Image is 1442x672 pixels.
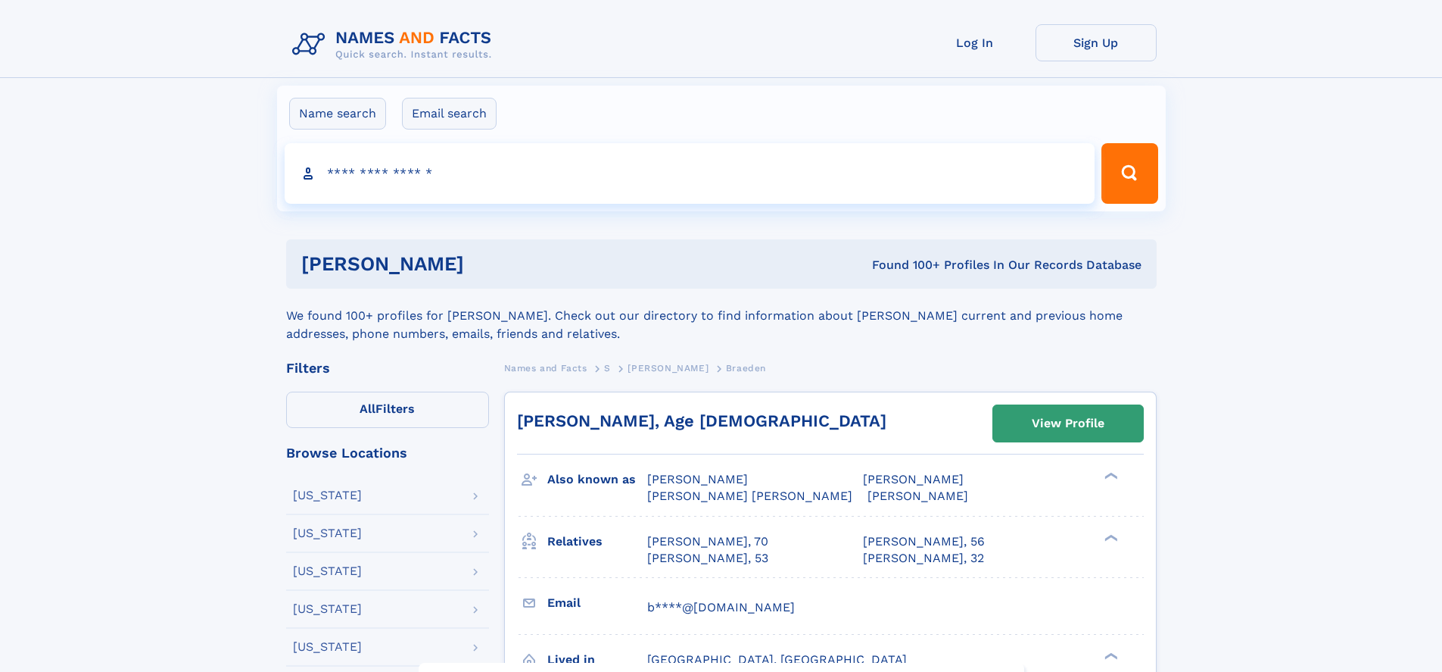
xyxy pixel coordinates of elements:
[867,489,968,503] span: [PERSON_NAME]
[301,255,668,273] h1: [PERSON_NAME]
[1036,24,1157,61] a: Sign Up
[647,489,852,503] span: [PERSON_NAME] [PERSON_NAME]
[286,361,489,375] div: Filters
[1101,651,1119,661] div: ❯
[293,565,362,577] div: [US_STATE]
[286,392,489,428] label: Filters
[293,527,362,539] div: [US_STATE]
[1101,533,1119,542] div: ❯
[628,363,709,374] span: [PERSON_NAME]
[504,358,587,377] a: Names and Facts
[726,363,766,374] span: Braeden
[863,533,985,550] a: [PERSON_NAME], 56
[647,472,748,486] span: [PERSON_NAME]
[547,529,647,555] h3: Relatives
[993,405,1143,442] a: View Profile
[293,641,362,653] div: [US_STATE]
[293,603,362,615] div: [US_STATE]
[286,446,489,460] div: Browse Locations
[863,472,964,486] span: [PERSON_NAME]
[1101,143,1157,204] button: Search Button
[604,363,611,374] span: S
[286,24,504,65] img: Logo Names and Facts
[1101,471,1119,481] div: ❯
[914,24,1036,61] a: Log In
[285,143,1095,204] input: search input
[289,98,386,130] label: Name search
[668,257,1141,273] div: Found 100+ Profiles In Our Records Database
[547,467,647,492] h3: Also known as
[293,489,362,502] div: [US_STATE]
[863,550,984,567] a: [PERSON_NAME], 32
[517,411,886,430] a: [PERSON_NAME], Age [DEMOGRAPHIC_DATA]
[286,289,1157,343] div: We found 100+ profiles for [PERSON_NAME]. Check out our directory to find information about [PERS...
[604,358,611,377] a: S
[628,358,709,377] a: [PERSON_NAME]
[1032,406,1104,441] div: View Profile
[647,550,768,567] a: [PERSON_NAME], 53
[647,652,907,667] span: [GEOGRAPHIC_DATA], [GEOGRAPHIC_DATA]
[547,590,647,616] h3: Email
[402,98,497,130] label: Email search
[647,533,768,550] a: [PERSON_NAME], 70
[360,402,375,416] span: All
